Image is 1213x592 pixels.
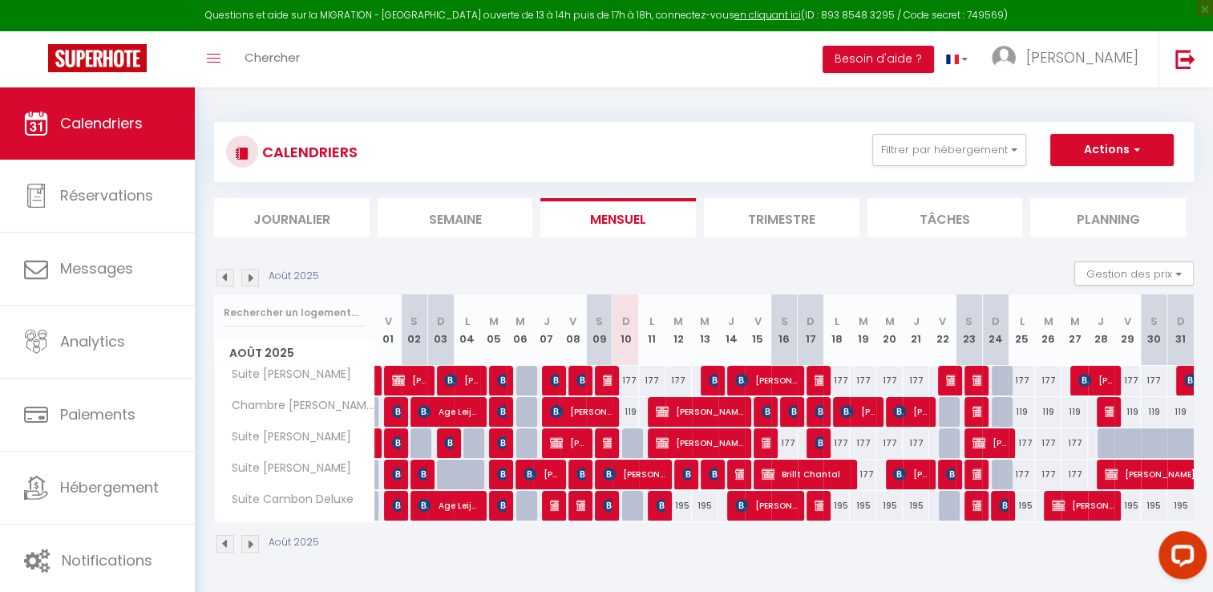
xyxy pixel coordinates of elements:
li: Semaine [378,198,533,237]
img: logout [1175,49,1195,69]
div: 177 [1009,460,1035,489]
span: Suite Cambon Deluxe [217,491,358,509]
div: 177 [1035,428,1061,458]
span: [PERSON_NAME] [392,490,401,521]
span: [PERSON_NAME] [815,396,823,427]
div: 195 [850,491,876,521]
span: [PERSON_NAME] [893,459,928,489]
span: [PERSON_NAME] [550,365,559,395]
abbr: S [410,314,418,329]
div: 177 [1061,428,1088,458]
div: 177 [1061,460,1088,489]
div: 195 [1114,491,1141,521]
span: [PERSON_NAME] [762,396,770,427]
span: [PERSON_NAME] [735,490,797,521]
div: 177 [876,366,903,395]
abbr: V [569,314,576,329]
span: [PERSON_NAME] [603,428,612,458]
abbr: J [544,314,550,329]
div: 119 [1061,397,1088,427]
abbr: M [673,314,683,329]
th: 20 [876,294,903,366]
div: 177 [1009,366,1035,395]
span: [PERSON_NAME] [972,396,981,427]
abbr: M [1069,314,1079,329]
abbr: M [700,314,710,329]
th: 09 [586,294,613,366]
abbr: V [754,314,762,329]
div: 119 [1114,397,1141,427]
span: [PERSON_NAME] [946,365,955,395]
abbr: D [621,314,629,329]
li: Trimestre [704,198,859,237]
span: [PERSON_NAME] [444,428,453,458]
span: [PERSON_NAME] [815,490,823,521]
div: 195 [903,491,929,521]
span: [PERSON_NAME] [656,490,665,521]
div: 177 [850,428,876,458]
th: 14 [718,294,745,366]
span: [PERSON_NAME] [762,428,770,458]
th: 13 [692,294,718,366]
span: [PERSON_NAME] [392,428,401,458]
span: [PERSON_NAME] [972,428,1008,458]
span: Août 2025 [215,342,374,365]
span: Age Leijenaar [418,396,479,427]
abbr: J [1098,314,1104,329]
span: Notifications [62,550,152,570]
span: [PERSON_NAME] [972,490,981,521]
th: 08 [560,294,586,366]
th: 07 [533,294,560,366]
th: 19 [850,294,876,366]
th: 11 [639,294,665,366]
abbr: D [1177,314,1185,329]
button: Filtrer par hébergement [872,134,1026,166]
span: [PERSON_NAME] [550,428,585,458]
div: 177 [639,366,665,395]
span: Suite [PERSON_NAME] [217,428,355,446]
div: 177 [903,366,929,395]
span: [PERSON_NAME] [603,365,612,395]
div: 177 [1035,366,1061,395]
span: Suite [PERSON_NAME] [217,366,355,383]
th: 26 [1035,294,1061,366]
li: Mensuel [540,198,696,237]
span: [PERSON_NAME] [840,396,875,427]
span: Analytics [60,331,125,351]
input: Rechercher un logement... [224,298,366,327]
span: [PERSON_NAME] [999,490,1008,521]
span: [PERSON_NAME] [524,459,559,489]
span: [PERSON_NAME] [735,459,744,489]
h3: CALENDRIERS [258,134,358,170]
abbr: M [516,314,525,329]
span: FRANCISC0 [PERSON_NAME][DEMOGRAPHIC_DATA] [709,459,718,489]
span: [PERSON_NAME] [972,365,981,395]
a: Chercher [232,31,312,87]
th: 16 [771,294,798,366]
abbr: D [437,314,445,329]
th: 25 [1009,294,1035,366]
div: 119 [1009,397,1035,427]
th: 01 [375,294,402,366]
abbr: D [992,314,1000,329]
li: Planning [1030,198,1186,237]
span: [PERSON_NAME] [497,490,506,521]
abbr: L [1019,314,1024,329]
div: 195 [692,491,718,521]
div: 177 [771,428,798,458]
span: [PERSON_NAME] [656,396,744,427]
span: [PERSON_NAME] [1078,365,1114,395]
span: [PERSON_NAME] [735,365,797,395]
span: [PERSON_NAME] [709,365,718,395]
span: [PERSON_NAME] [603,459,665,489]
span: Calendriers [60,113,143,133]
span: [PERSON_NAME] [576,365,585,395]
th: 12 [665,294,692,366]
th: 30 [1141,294,1167,366]
div: 177 [613,366,639,395]
span: [PERSON_NAME] [497,365,506,395]
span: [PERSON_NAME] [682,459,691,489]
div: 177 [903,428,929,458]
div: 177 [823,428,850,458]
